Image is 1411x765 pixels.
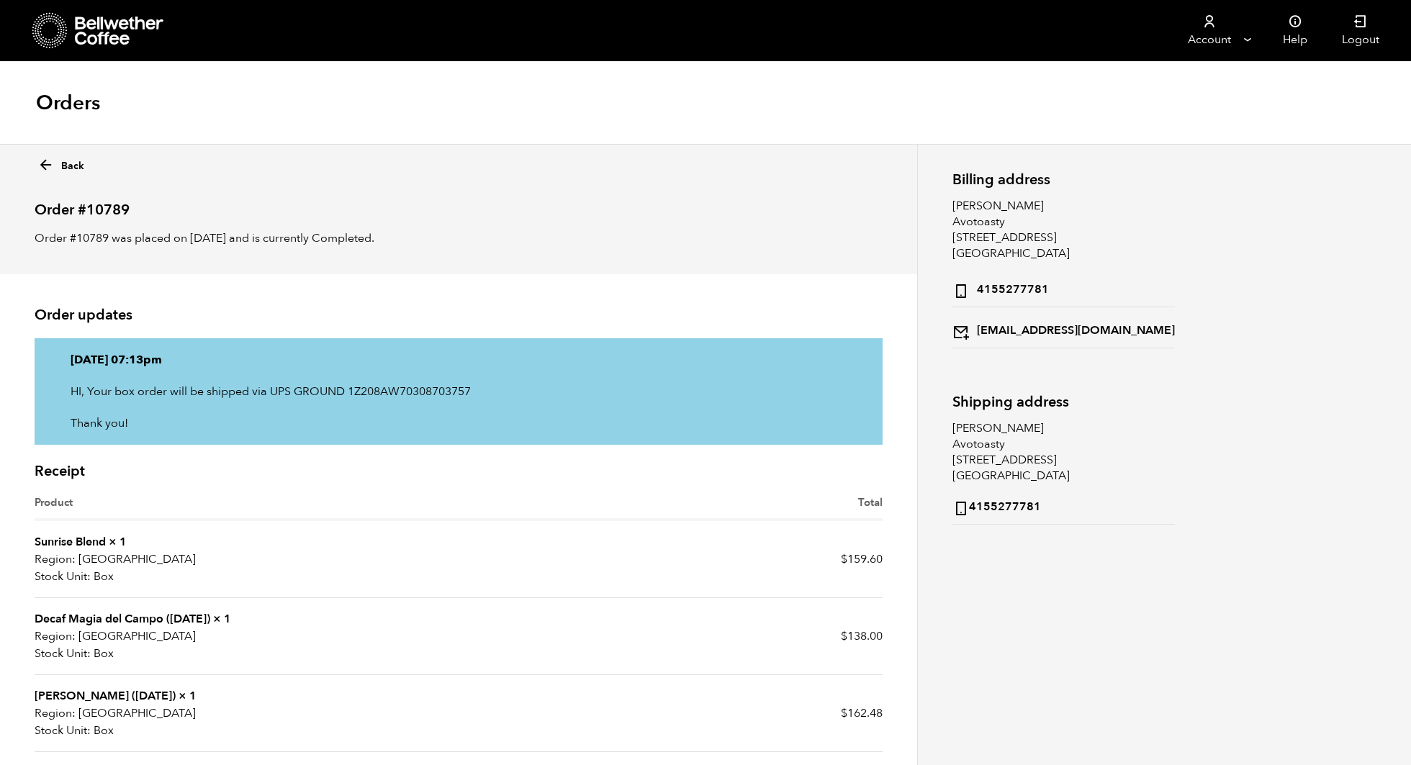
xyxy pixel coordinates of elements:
p: [GEOGRAPHIC_DATA] [35,551,459,568]
strong: Region: [35,551,76,568]
bdi: 159.60 [841,551,883,567]
h2: Billing address [952,171,1175,188]
bdi: 138.00 [841,628,883,644]
address: [PERSON_NAME] Avotoasty [STREET_ADDRESS] [GEOGRAPHIC_DATA] [952,198,1175,348]
span: $ [841,628,847,644]
p: Order #10789 was placed on [DATE] and is currently Completed. [35,230,883,247]
p: [GEOGRAPHIC_DATA] [35,628,459,645]
p: Box [35,645,459,662]
h2: Order updates [35,307,883,324]
h1: Orders [36,90,100,116]
p: Thank you! [71,415,847,432]
h2: Order #10789 [35,189,883,219]
th: Product [35,494,459,521]
strong: Region: [35,705,76,722]
p: HI, Your box order will be shipped via UPS GROUND 1Z208AW70308703757 [71,383,847,400]
strong: Stock Unit: [35,645,91,662]
p: Box [35,568,459,585]
h2: Shipping address [952,394,1175,410]
strong: × 1 [179,688,197,704]
a: Back [37,153,84,173]
a: [PERSON_NAME] ([DATE]) [35,688,176,704]
strong: 4155277781 [952,496,1041,517]
p: [DATE] 07:13pm [71,351,847,368]
a: Sunrise Blend [35,534,106,550]
strong: [EMAIL_ADDRESS][DOMAIN_NAME] [952,320,1175,340]
p: [GEOGRAPHIC_DATA] [35,705,459,722]
h2: Receipt [35,463,883,480]
span: $ [841,551,847,567]
strong: 4155277781 [952,279,1049,299]
strong: × 1 [213,611,231,627]
strong: Stock Unit: [35,568,91,585]
span: $ [841,705,847,721]
th: Total [459,494,883,521]
bdi: 162.48 [841,705,883,721]
p: Box [35,722,459,739]
strong: × 1 [109,534,127,550]
strong: Stock Unit: [35,722,91,739]
strong: Region: [35,628,76,645]
a: Decaf Magia del Campo ([DATE]) [35,611,210,627]
address: [PERSON_NAME] Avotoasty [STREET_ADDRESS] [GEOGRAPHIC_DATA] [952,420,1175,525]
